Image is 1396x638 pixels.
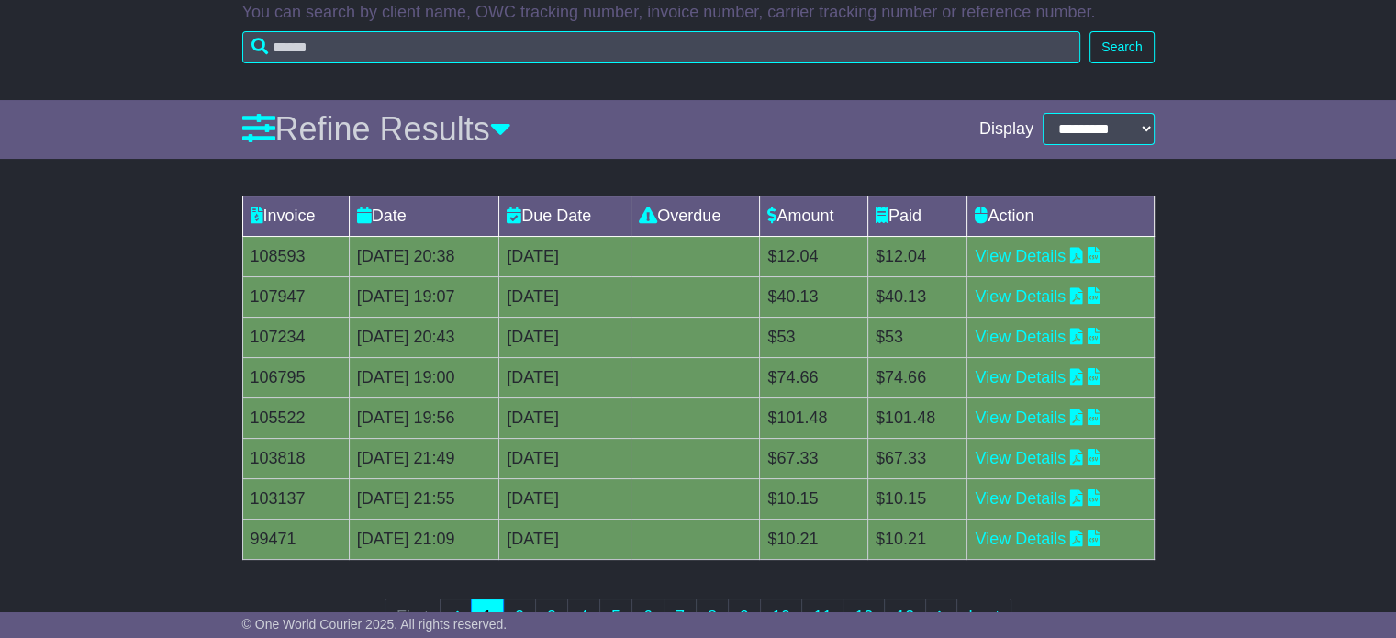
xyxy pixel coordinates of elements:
[867,519,966,559] td: $10.21
[499,317,631,357] td: [DATE]
[975,449,1066,467] a: View Details
[979,119,1033,140] span: Display
[499,397,631,438] td: [DATE]
[499,478,631,519] td: [DATE]
[975,409,1066,427] a: View Details
[867,317,966,357] td: $53
[975,489,1066,508] a: View Details
[503,599,536,636] a: 2
[499,438,631,478] td: [DATE]
[242,196,349,236] td: Invoice
[696,599,729,636] a: 8
[349,196,498,236] td: Date
[664,599,697,636] a: 7
[499,357,631,397] td: [DATE]
[242,357,349,397] td: 106795
[975,247,1066,265] a: View Details
[884,599,926,636] a: 13
[349,519,498,559] td: [DATE] 21:09
[867,236,966,276] td: $12.04
[242,236,349,276] td: 108593
[242,110,511,148] a: Refine Results
[567,599,600,636] a: 4
[867,438,966,478] td: $67.33
[975,368,1066,386] a: View Details
[867,196,966,236] td: Paid
[535,599,568,636] a: 3
[349,236,498,276] td: [DATE] 20:38
[349,478,498,519] td: [DATE] 21:55
[867,276,966,317] td: $40.13
[867,478,966,519] td: $10.15
[760,236,868,276] td: $12.04
[801,599,843,636] a: 11
[499,196,631,236] td: Due Date
[349,276,498,317] td: [DATE] 19:07
[499,276,631,317] td: [DATE]
[760,276,868,317] td: $40.13
[349,317,498,357] td: [DATE] 20:43
[867,397,966,438] td: $101.48
[242,478,349,519] td: 103137
[242,3,1155,23] p: You can search by client name, OWC tracking number, invoice number, carrier tracking number or re...
[499,236,631,276] td: [DATE]
[631,599,664,636] a: 6
[242,617,508,632] span: © One World Courier 2025. All rights reserved.
[242,317,349,357] td: 107234
[471,599,504,636] a: 1
[1089,31,1154,63] button: Search
[760,357,868,397] td: $74.66
[349,357,498,397] td: [DATE] 19:00
[242,438,349,478] td: 103818
[349,438,498,478] td: [DATE] 21:49
[242,276,349,317] td: 107947
[760,438,868,478] td: $67.33
[349,397,498,438] td: [DATE] 19:56
[760,317,868,357] td: $53
[631,196,760,236] td: Overdue
[956,599,1011,636] a: Last
[975,328,1066,346] a: View Details
[242,519,349,559] td: 99471
[843,599,885,636] a: 12
[760,478,868,519] td: $10.15
[760,519,868,559] td: $10.21
[975,287,1066,306] a: View Details
[499,519,631,559] td: [DATE]
[728,599,761,636] a: 9
[760,599,802,636] a: 10
[967,196,1154,236] td: Action
[975,530,1066,548] a: View Details
[867,357,966,397] td: $74.66
[760,397,868,438] td: $101.48
[242,397,349,438] td: 105522
[760,196,868,236] td: Amount
[599,599,632,636] a: 5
